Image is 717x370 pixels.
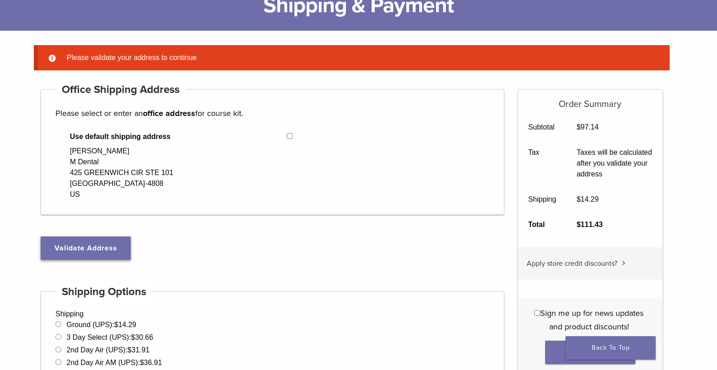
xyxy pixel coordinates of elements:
[66,359,162,366] label: 2nd Day Air AM (UPS):
[114,321,136,328] bdi: 14.29
[55,281,153,303] h4: Shipping Options
[565,336,656,360] a: Back To Top
[66,321,136,328] label: Ground (UPS):
[114,321,118,328] span: $
[140,359,162,366] bdi: 36.91
[66,346,149,354] label: 2nd Day Air (UPS):
[518,187,567,212] th: Shipping
[518,212,567,237] th: Total
[140,359,144,366] span: $
[577,123,599,131] bdi: 97.14
[70,146,173,200] div: [PERSON_NAME] M Dental 425 GREENWICH CIR STE 101 [GEOGRAPHIC_DATA]-4808 US
[55,79,186,101] h4: Office Shipping Address
[143,108,195,118] strong: office address
[577,221,581,228] span: $
[527,259,617,268] span: Apply store credit discounts?
[518,90,663,110] h5: Order Summary
[577,221,603,228] bdi: 111.43
[540,308,643,332] span: Sign me up for news updates and product discounts!
[128,346,132,354] span: $
[131,333,135,341] span: $
[518,115,567,140] th: Subtotal
[622,261,625,265] img: caret.svg
[577,195,599,203] bdi: 14.29
[131,333,153,341] bdi: 30.66
[577,195,581,203] span: $
[55,106,489,120] p: Please select or enter an for course kit.
[66,333,153,341] label: 3 Day Select (UPS):
[41,236,131,260] button: Validate Address
[63,52,655,63] li: Please validate your address to continue
[545,341,635,364] button: Place order
[534,310,540,316] input: Sign me up for news updates and product discounts!
[566,140,662,187] td: Taxes will be calculated after you validate your address
[577,123,581,131] span: $
[518,140,567,187] th: Tax
[128,346,150,354] bdi: 31.91
[70,131,287,142] span: Use default shipping address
